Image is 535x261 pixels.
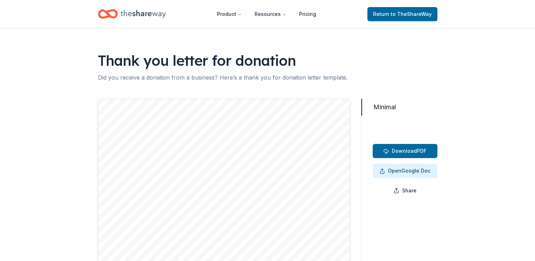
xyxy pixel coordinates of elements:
[293,7,322,21] a: Pricing
[388,168,401,174] span: Open
[373,144,437,158] button: DownloadPDF
[211,6,322,22] nav: Main
[392,148,417,154] span: Download
[373,10,432,18] span: Return
[402,186,417,195] span: Share
[391,11,432,17] span: to TheShareWay
[98,6,166,22] a: Home
[373,184,437,198] button: Share
[361,99,402,116] button: Minimal
[98,73,353,82] div: Did you receive a donation from a business? Here’s a thank you for donation letter template.
[367,7,437,21] a: Returnto TheShareWay
[211,7,248,21] button: Product
[379,167,430,175] span: Google Doc
[98,51,437,70] h1: Thank you letter for donation
[383,147,426,155] span: PDF
[249,7,292,21] button: Resources
[373,164,437,178] button: OpenGoogle Doc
